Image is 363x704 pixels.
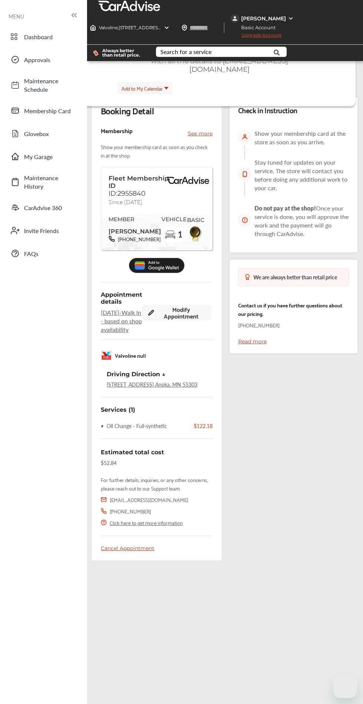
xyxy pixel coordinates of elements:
[115,236,161,243] span: [PHONE_NUMBER]
[101,475,213,492] div: For further details, inquiries, or any other concerns, please reach out to our Support team.
[254,129,346,146] span: Show your membership card at the store as soon as you arrive.
[190,422,213,430] div: $122.18
[254,158,347,192] span: Stay tuned for updates on your service. The store will contact you before doing any additional wo...
[161,216,187,223] span: VEHICLE
[164,25,170,31] img: header-down-arrow.9dd2ce7d.svg
[7,27,80,46] a: Dashboard
[254,205,316,212] span: Do not pay at the shop!
[238,321,280,329] p: [PHONE_NUMBER]
[241,15,286,22] div: [PERSON_NAME]
[253,274,337,280] div: We are always better than retail price
[101,105,154,116] div: Booking Detail
[24,107,76,115] span: Membership Card
[107,381,197,388] a: [STREET_ADDRESS] Anoka, MN 55303
[7,147,80,166] a: My Garage
[7,101,80,120] a: Membership Card
[110,495,188,504] div: [EMAIL_ADDRESS][DOMAIN_NAME]
[24,33,76,41] span: Dashboard
[187,217,204,223] span: BASIC
[101,449,164,456] span: Estimated total cost
[7,124,80,143] a: Glovebox
[99,25,199,30] span: Valvoline , [STREET_ADDRESS] Anoka , MN 55303
[177,230,183,239] span: 1
[164,229,176,241] img: car-basic.192fe7b4.svg
[101,350,112,361] img: logo-valvoline.png
[101,308,119,317] span: [DATE]
[101,142,213,159] p: Show your membership card as soon as you check in at the shop.
[101,459,117,466] div: $52.84
[238,338,267,345] a: Read more
[121,84,163,92] span: Add to My Calendar
[7,198,80,217] a: CarAdvise 360
[333,674,357,698] iframe: Button to launch messaging window
[24,55,76,64] span: Approvals
[129,258,184,273] img: Add_to_Google_Wallet.5c177d4c.svg
[101,422,104,430] span: •
[110,518,183,527] a: Click here to get more information
[101,308,142,334] span: Walk In - based on shop availability
[7,170,80,194] a: Maintenance History
[188,130,213,137] p: See more
[7,50,80,69] a: Approvals
[244,274,250,280] img: medal-badge-icon.048288b6.svg
[101,519,107,526] img: icon_warning_qmark.76b945ae.svg
[101,422,167,430] div: Oil Change - Full-synthetic
[90,25,96,31] img: header-home-logo.8d720a4f.svg
[118,82,172,94] button: Add to My Calendar
[238,106,297,114] div: Check in Instruction
[24,203,76,212] span: CarAdvise 360
[115,351,146,360] p: Valvoline null
[230,14,239,23] img: jVpblrzwTbfkPYzPPzSLxeg0AAAAASUVORK5CYII=
[142,305,211,320] button: Modify Appointment
[119,308,121,317] span: -
[102,48,144,57] span: Always better than retail price.
[288,16,294,21] img: WGsFRI8htEPBVLJbROoPRyZpYNWhNONpIPPETTm6eUC0GeLEiAAAAAElFTkSuQmCC
[7,221,80,240] a: Invite Friends
[24,77,76,94] span: Maintenance Schedule
[7,244,80,263] a: FAQs
[101,508,107,514] img: icon_call.cce55db1.svg
[160,49,212,55] div: Search for a service
[24,152,76,161] span: My Garage
[238,301,349,318] p: Contact us if you have further questions about our pricing.
[101,545,213,552] div: Cancel Appointment
[231,24,281,31] span: Basic Account
[9,13,24,19] span: MENU
[181,25,187,31] img: location_vector.a44bc228.svg
[187,225,204,243] img: BasicBadge.31956f0b.svg
[101,291,142,305] span: Appointment details
[101,406,135,413] div: Services (1)
[7,73,80,97] a: Maintenance Schedule
[101,496,107,503] img: icon_email.5572a086.svg
[109,175,178,189] span: Fleet Membership ID
[230,32,282,41] span: Upgrade Account
[254,204,349,238] span: Once your service is done, you will approve the work and the payment will go through CarAdvise.
[166,177,210,184] img: BasicPremiumLogo.8d547ee0.svg
[107,371,166,378] div: Driving Direction ↓
[110,507,151,515] div: [PHONE_NUMBER]
[109,198,142,204] span: Since [DATE]
[93,50,99,56] img: dollor_label_vector.a70140d1.svg
[24,226,76,235] span: Invite Friends
[24,249,76,258] span: FAQs
[109,225,161,236] span: [PERSON_NAME]
[157,306,205,319] span: Modify Appointment
[24,129,76,138] span: Glovebox
[109,216,161,223] span: MEMBER
[24,174,76,191] span: Maintenance History
[109,236,115,242] img: phone-black.37208b07.svg
[109,189,146,198] span: ID:2955840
